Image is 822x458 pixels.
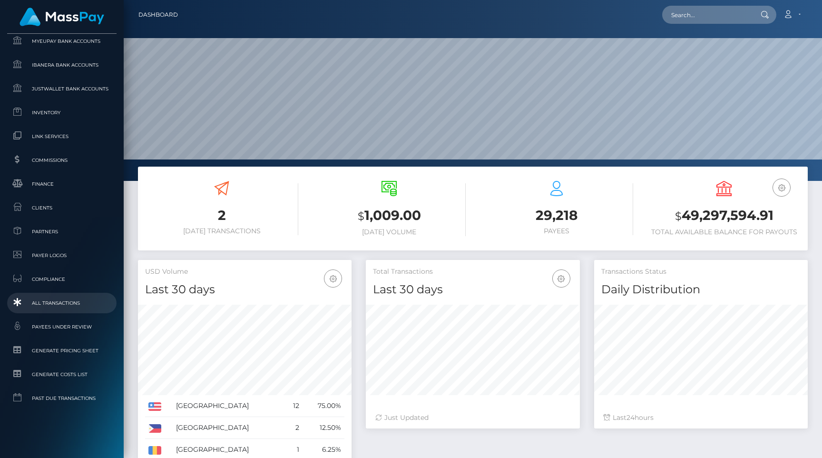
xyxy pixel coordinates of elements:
a: Generate Pricing Sheet [7,340,117,361]
h4: Last 30 days [373,281,572,298]
td: 12.50% [303,417,345,439]
span: All Transactions [11,298,113,309]
span: Generate Costs List [11,369,113,380]
a: Ibanera Bank Accounts [7,55,117,75]
img: US.png [148,402,161,411]
h5: Total Transactions [373,267,572,277]
span: Payees under Review [11,321,113,332]
h3: 1,009.00 [313,206,466,226]
input: Search... [662,6,752,24]
img: PH.png [148,424,161,433]
img: MassPay Logo [20,8,104,26]
a: Dashboard [138,5,178,25]
span: Compliance [11,274,113,285]
span: JustWallet Bank Accounts [11,83,113,94]
a: Payer Logos [7,245,117,266]
a: Inventory [7,102,117,123]
a: All Transactions [7,293,117,313]
small: $ [675,209,682,223]
span: 24 [626,413,635,422]
span: Past Due Transactions [11,393,113,404]
td: 75.00% [303,395,345,417]
h6: Total Available Balance for Payouts [647,228,801,236]
h3: 49,297,594.91 [647,206,801,226]
a: Commissions [7,150,117,170]
span: MyEUPay Bank Accounts [11,36,113,47]
small: $ [358,209,364,223]
img: RO.png [148,446,161,455]
h5: USD Volume [145,267,344,277]
span: Payer Logos [11,250,113,261]
td: 2 [284,417,303,439]
td: 12 [284,395,303,417]
span: Finance [11,179,113,189]
td: [GEOGRAPHIC_DATA] [173,417,284,439]
div: Last hours [604,413,798,423]
span: Ibanera Bank Accounts [11,60,113,70]
h6: Payees [480,227,633,235]
span: Generate Pricing Sheet [11,345,113,356]
span: Inventory [11,107,113,118]
a: Finance [7,174,117,194]
span: Partners [11,226,113,237]
span: Commissions [11,155,113,166]
h5: Transactions Status [601,267,801,277]
td: [GEOGRAPHIC_DATA] [173,395,284,417]
div: Just Updated [375,413,570,423]
a: Link Services [7,126,117,147]
h6: [DATE] Volume [313,228,466,236]
h4: Daily Distribution [601,281,801,298]
a: Past Due Transactions [7,388,117,408]
a: Partners [7,221,117,242]
span: Clients [11,202,113,213]
a: Generate Costs List [7,364,117,385]
a: Compliance [7,269,117,289]
h6: [DATE] Transactions [145,227,298,235]
span: Link Services [11,131,113,142]
a: Clients [7,198,117,218]
a: MyEUPay Bank Accounts [7,31,117,51]
a: Payees under Review [7,317,117,337]
h3: 29,218 [480,206,633,225]
a: JustWallet Bank Accounts [7,79,117,99]
h4: Last 30 days [145,281,344,298]
h3: 2 [145,206,298,225]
